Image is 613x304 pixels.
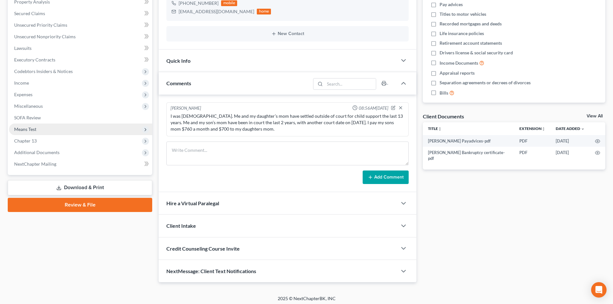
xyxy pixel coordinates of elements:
a: Date Added expand_more [556,126,585,131]
span: Credit Counseling Course Invite [166,245,240,252]
span: Secured Claims [14,11,45,16]
span: Income Documents [440,60,478,66]
span: Client Intake [166,223,196,229]
span: SOFA Review [14,115,41,120]
div: [EMAIL_ADDRESS][DOMAIN_NAME] [179,8,254,15]
span: Separation agreements or decrees of divorces [440,79,531,86]
span: Titles to motor vehicles [440,11,486,17]
a: SOFA Review [9,112,152,124]
span: Retirement account statements [440,40,502,46]
span: Hire a Virtual Paralegal [166,200,219,206]
td: [DATE] [551,147,590,164]
a: Secured Claims [9,8,152,19]
i: expand_more [581,127,585,131]
td: PDF [514,147,551,164]
span: Unsecured Nonpriority Claims [14,34,76,39]
a: NextChapter Mailing [9,158,152,170]
a: Review & File [8,198,152,212]
td: [PERSON_NAME] Bankruptcy certificate-pdf [423,147,514,164]
a: Unsecured Nonpriority Claims [9,31,152,42]
div: I was [DEMOGRAPHIC_DATA]. Me and my daughter’s mom have settled outside of court for child suppor... [171,113,404,132]
div: Open Intercom Messenger [591,282,607,298]
span: Comments [166,80,191,86]
div: Client Documents [423,113,464,120]
i: unfold_more [438,127,442,131]
span: Drivers license & social security card [440,50,513,56]
span: Recorded mortgages and deeds [440,21,502,27]
i: unfold_more [542,127,545,131]
td: [PERSON_NAME] Payadvices-pdf [423,135,514,147]
td: PDF [514,135,551,147]
button: Add Comment [363,170,409,184]
span: Chapter 13 [14,138,37,143]
div: mobile [221,0,237,6]
span: Miscellaneous [14,103,43,109]
a: Lawsuits [9,42,152,54]
span: Unsecured Priority Claims [14,22,67,28]
span: Executory Contracts [14,57,55,62]
a: Extensionunfold_more [519,126,545,131]
td: [DATE] [551,135,590,147]
span: Quick Info [166,58,190,64]
a: View All [587,114,603,118]
div: home [257,9,271,14]
span: Income [14,80,29,86]
span: Means Test [14,126,36,132]
span: 08:56AM[DATE] [359,105,388,111]
span: Appraisal reports [440,70,475,76]
div: [PERSON_NAME] [171,105,201,112]
a: Titleunfold_more [428,126,442,131]
span: Codebtors Insiders & Notices [14,69,73,74]
span: NextMessage: Client Text Notifications [166,268,256,274]
span: Expenses [14,92,33,97]
a: Download & Print [8,180,152,195]
span: Additional Documents [14,150,60,155]
span: NextChapter Mailing [14,161,56,167]
span: Life insurance policies [440,30,484,37]
span: Pay advices [440,1,463,8]
button: New Contact [172,31,404,36]
a: Unsecured Priority Claims [9,19,152,31]
span: Lawsuits [14,45,32,51]
span: Bills [440,90,448,96]
a: Executory Contracts [9,54,152,66]
input: Search... [325,78,376,89]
